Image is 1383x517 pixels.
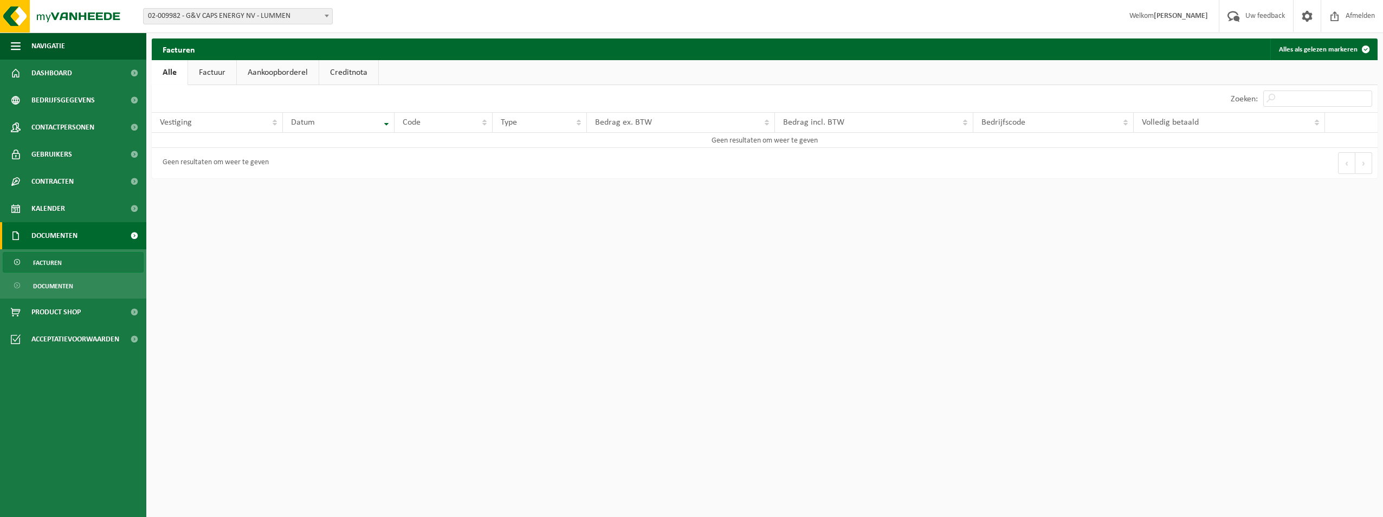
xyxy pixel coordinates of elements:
a: Documenten [3,275,144,296]
span: Vestiging [160,118,192,127]
a: Creditnota [319,60,378,85]
td: Geen resultaten om weer te geven [152,133,1378,148]
span: Bedrijfscode [981,118,1025,127]
span: Navigatie [31,33,65,60]
span: Facturen [33,253,62,273]
strong: [PERSON_NAME] [1154,12,1208,20]
a: Factuur [188,60,236,85]
span: Contactpersonen [31,114,94,141]
a: Aankoopborderel [237,60,319,85]
span: Code [403,118,421,127]
a: Facturen [3,252,144,273]
h2: Facturen [152,38,206,60]
label: Zoeken: [1231,95,1258,104]
span: 02-009982 - G&V CAPS ENERGY NV - LUMMEN [144,9,332,24]
div: Geen resultaten om weer te geven [157,153,269,173]
button: Next [1355,152,1372,174]
button: Alles als gelezen markeren [1270,38,1376,60]
span: Type [501,118,517,127]
span: Dashboard [31,60,72,87]
span: Acceptatievoorwaarden [31,326,119,353]
span: Product Shop [31,299,81,326]
span: Bedrag incl. BTW [783,118,844,127]
span: Documenten [33,276,73,296]
button: Previous [1338,152,1355,174]
span: Gebruikers [31,141,72,168]
span: Volledig betaald [1142,118,1199,127]
span: Datum [291,118,315,127]
a: Alle [152,60,188,85]
span: Bedrijfsgegevens [31,87,95,114]
span: Documenten [31,222,77,249]
span: Contracten [31,168,74,195]
span: 02-009982 - G&V CAPS ENERGY NV - LUMMEN [143,8,333,24]
span: Bedrag ex. BTW [595,118,652,127]
span: Kalender [31,195,65,222]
